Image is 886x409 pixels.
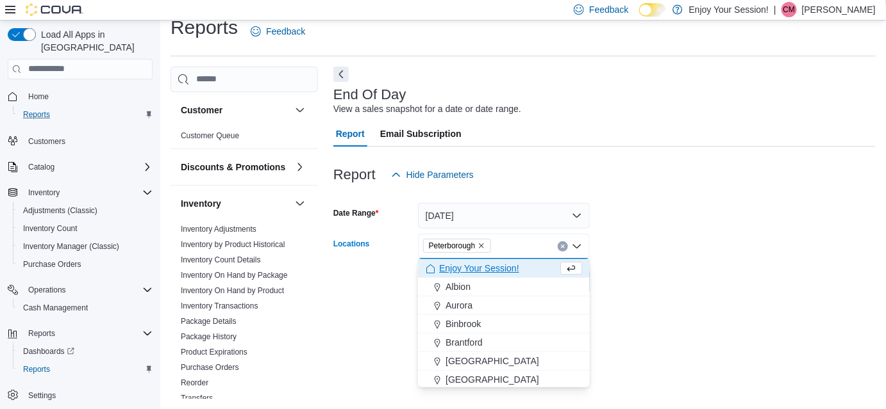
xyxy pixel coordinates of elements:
span: Aurora [446,299,472,312]
span: Inventory Manager (Classic) [23,241,119,252]
a: Inventory Manager (Classic) [18,239,124,254]
span: Reports [23,364,50,374]
a: Product Expirations [181,348,247,357]
button: [GEOGRAPHIC_DATA] [418,352,590,371]
span: Reports [23,326,153,341]
h3: Discounts & Promotions [181,161,285,173]
p: | [774,2,776,17]
span: Adjustments (Classic) [23,205,97,216]
span: Catalog [23,159,153,175]
a: Home [23,89,54,104]
span: Customers [23,132,153,148]
span: Home [28,92,49,102]
span: Inventory [23,185,153,200]
button: Customer [292,102,308,118]
div: Carly Manley [782,2,797,17]
a: Purchase Orders [181,363,239,372]
input: Dark Mode [639,3,666,17]
span: Package Details [181,316,237,326]
span: Catalog [28,162,54,172]
button: Enjoy Your Session! [418,259,590,278]
span: Inventory by Product Historical [181,239,285,250]
a: Inventory Adjustments [181,225,256,234]
a: Inventory Count Details [181,255,261,264]
span: Purchase Orders [18,257,153,272]
a: Settings [23,388,61,403]
button: Inventory [23,185,65,200]
span: Adjustments (Classic) [18,203,153,218]
p: [PERSON_NAME] [802,2,876,17]
button: Catalog [3,158,158,176]
span: Operations [28,285,66,295]
span: Inventory Transactions [181,301,258,311]
button: [GEOGRAPHIC_DATA] [418,371,590,389]
a: Inventory by Product Historical [181,240,285,249]
a: Cash Management [18,300,93,316]
a: Reorder [181,378,208,387]
span: Inventory Count [18,221,153,236]
span: Binbrook [446,317,481,330]
span: Inventory On Hand by Package [181,270,288,280]
a: Transfers [181,394,213,403]
span: Dashboards [23,346,74,357]
span: Inventory Count Details [181,255,261,265]
a: Reports [18,107,55,122]
button: Next [333,67,349,82]
a: Reports [18,362,55,377]
button: Cash Management [13,299,158,317]
span: [GEOGRAPHIC_DATA] [446,373,539,386]
a: Feedback [246,19,310,44]
a: Dashboards [18,344,79,359]
button: Close list of options [572,241,582,252]
span: Customer Queue [181,131,239,141]
button: Operations [3,281,158,299]
button: Clear input [558,241,568,252]
a: Inventory Transactions [181,301,258,310]
a: Inventory Count [18,221,83,236]
a: Adjustments (Classic) [18,203,103,218]
img: Cova [26,3,83,16]
a: Package History [181,332,237,341]
div: Customer [171,128,318,148]
a: Inventory On Hand by Product [181,286,284,295]
span: Reports [28,328,55,339]
span: Peterborough [429,239,476,252]
button: Settings [3,386,158,405]
span: Cash Management [18,300,153,316]
button: Operations [23,282,71,298]
span: CM [783,2,796,17]
span: Feedback [589,3,628,16]
span: Cash Management [23,303,88,313]
button: Hide Parameters [386,162,479,188]
span: Settings [28,390,56,401]
button: Reports [23,326,60,341]
button: Purchase Orders [13,255,158,273]
a: Customers [23,134,71,149]
span: Package History [181,332,237,342]
span: Peterborough [423,239,492,253]
span: Inventory Manager (Classic) [18,239,153,254]
label: Locations [333,239,370,249]
label: Date Range [333,208,379,218]
span: Transfers [181,393,213,403]
h3: Customer [181,104,222,116]
span: Inventory On Hand by Product [181,285,284,296]
button: [DATE] [418,203,590,229]
span: Albion [446,280,471,293]
a: Dashboards [13,342,158,360]
a: Inventory On Hand by Package [181,271,288,280]
span: Operations [23,282,153,298]
span: Product Expirations [181,347,247,357]
span: Load All Apps in [GEOGRAPHIC_DATA] [36,28,153,54]
button: Discounts & Promotions [181,161,290,173]
h3: End Of Day [333,87,406,102]
button: Customers [3,131,158,150]
button: Discounts & Promotions [292,159,308,175]
button: Catalog [23,159,60,175]
button: Inventory Count [13,220,158,237]
button: Aurora [418,296,590,315]
button: Inventory [292,196,308,211]
span: [GEOGRAPHIC_DATA] [446,355,539,367]
button: Home [3,87,158,106]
